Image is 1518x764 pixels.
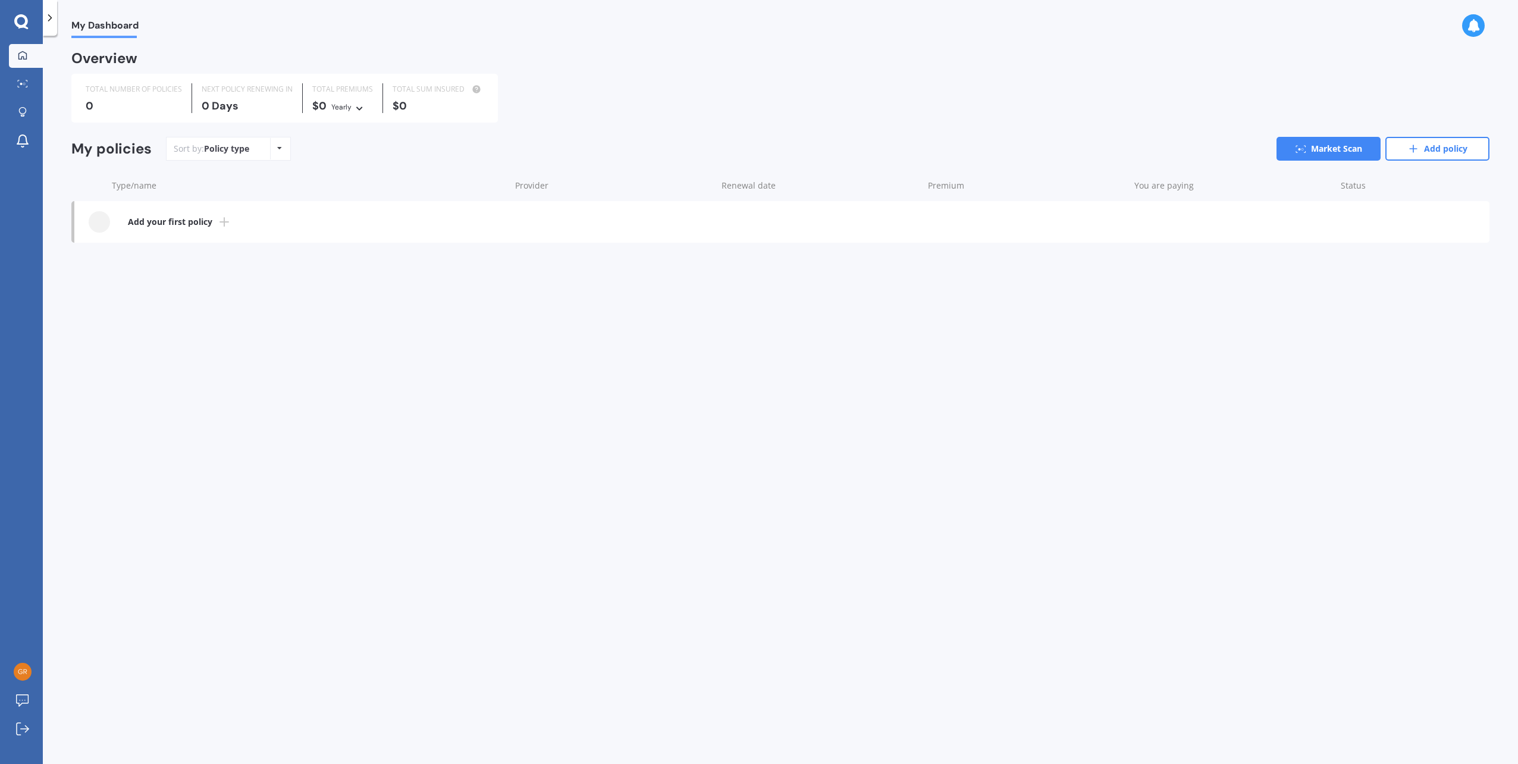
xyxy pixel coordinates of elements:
div: You are paying [1134,180,1331,192]
img: 687dced91464d5f7af1d52a84fc9986a [14,663,32,681]
div: Status [1341,180,1430,192]
a: Add your first policy [74,201,1489,243]
div: TOTAL PREMIUMS [312,83,373,95]
a: Market Scan [1276,137,1381,161]
div: Renewal date [722,180,918,192]
div: Sort by: [174,143,249,155]
span: My Dashboard [71,20,139,36]
a: Add policy [1385,137,1489,161]
div: Yearly [331,101,352,113]
div: $0 [393,100,484,112]
div: $0 [312,100,373,113]
div: Policy type [204,143,249,155]
div: Overview [71,52,137,64]
b: Add your first policy [128,216,212,228]
div: My policies [71,140,152,158]
div: NEXT POLICY RENEWING IN [202,83,293,95]
div: Type/name [112,180,506,192]
div: 0 [86,100,182,112]
div: Provider [515,180,712,192]
div: TOTAL NUMBER OF POLICIES [86,83,182,95]
div: TOTAL SUM INSURED [393,83,484,95]
div: Premium [928,180,1125,192]
div: 0 Days [202,100,293,112]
